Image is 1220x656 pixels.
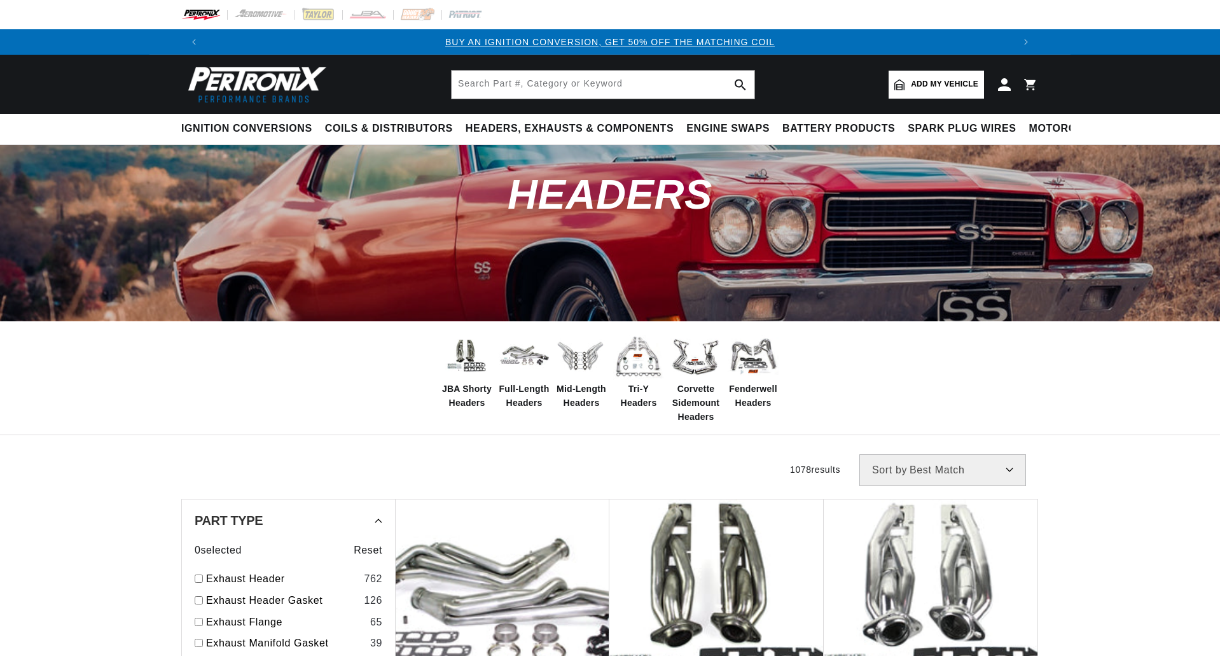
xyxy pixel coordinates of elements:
[181,122,312,136] span: Ignition Conversions
[726,71,754,99] button: search button
[686,122,770,136] span: Engine Swaps
[680,114,776,144] summary: Engine Swaps
[499,382,550,410] span: Full-Length Headers
[613,331,664,410] a: Tri-Y Headers Tri-Y Headers
[364,592,382,609] div: 126
[181,114,319,144] summary: Ignition Conversions
[556,331,607,382] img: Mid-Length Headers
[206,571,359,587] a: Exhaust Header
[670,331,721,424] a: Corvette Sidemount Headers Corvette Sidemount Headers
[466,122,674,136] span: Headers, Exhausts & Components
[790,464,840,475] span: 1078 results
[354,542,382,559] span: Reset
[872,465,907,475] span: Sort by
[207,35,1013,49] div: Announcement
[441,331,492,410] a: JBA Shorty Headers JBA Shorty Headers
[370,635,382,652] div: 39
[206,592,359,609] a: Exhaust Header Gasket
[364,571,382,587] div: 762
[728,331,779,382] img: Fenderwell Headers
[445,37,775,47] a: BUY AN IGNITION CONVERSION, GET 50% OFF THE MATCHING COIL
[149,29,1071,55] slideshow-component: Translation missing: en.sections.announcements.announcement_bar
[613,331,664,382] img: Tri-Y Headers
[1013,29,1039,55] button: Translation missing: en.sections.announcements.next_announcement
[889,71,984,99] a: Add my vehicle
[508,171,712,218] span: Headers
[911,78,978,90] span: Add my vehicle
[370,614,382,631] div: 65
[908,122,1016,136] span: Spark Plug Wires
[206,614,365,631] a: Exhaust Flange
[459,114,680,144] summary: Headers, Exhausts & Components
[325,122,453,136] span: Coils & Distributors
[613,382,664,410] span: Tri-Y Headers
[556,382,607,410] span: Mid-Length Headers
[499,331,550,410] a: Full-Length Headers Full-Length Headers
[206,635,365,652] a: Exhaust Manifold Gasket
[499,336,550,376] img: Full-Length Headers
[556,331,607,410] a: Mid-Length Headers Mid-Length Headers
[670,331,721,382] img: Corvette Sidemount Headers
[319,114,459,144] summary: Coils & Distributors
[782,122,895,136] span: Battery Products
[776,114,901,144] summary: Battery Products
[207,35,1013,49] div: 1 of 3
[670,382,721,424] span: Corvette Sidemount Headers
[441,382,492,410] span: JBA Shorty Headers
[728,331,779,410] a: Fenderwell Headers Fenderwell Headers
[901,114,1022,144] summary: Spark Plug Wires
[452,71,754,99] input: Search Part #, Category or Keyword
[441,335,492,377] img: JBA Shorty Headers
[181,29,207,55] button: Translation missing: en.sections.announcements.previous_announcement
[1029,122,1105,136] span: Motorcycle
[181,62,328,106] img: Pertronix
[1023,114,1111,144] summary: Motorcycle
[859,454,1026,486] select: Sort by
[195,542,242,559] span: 0 selected
[728,382,779,410] span: Fenderwell Headers
[195,514,263,527] span: Part Type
